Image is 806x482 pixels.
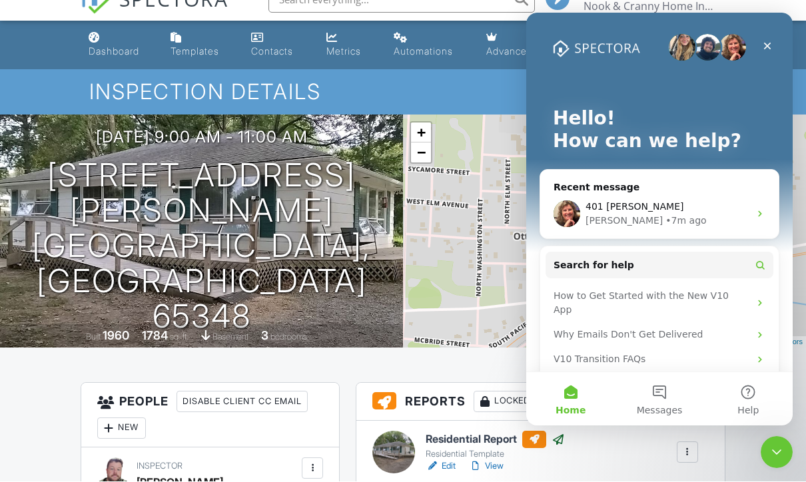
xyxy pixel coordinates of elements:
a: Advanced [481,27,550,65]
span: bedrooms [270,332,307,342]
a: Dashboard [83,27,155,65]
span: Built [86,332,101,342]
span: − [417,144,426,161]
a: Residential Report Residential Template [426,431,565,461]
a: Templates [165,27,235,65]
h6: Residential Report [426,431,565,449]
a: Zoom in [411,123,431,143]
iframe: Intercom live chat [526,13,793,426]
div: New [97,418,146,439]
div: Locked [474,391,537,413]
div: 1960 [103,329,129,343]
h1: [STREET_ADDRESS][PERSON_NAME] [GEOGRAPHIC_DATA], [GEOGRAPHIC_DATA] 65348 [21,158,382,334]
span: sq. ft. [170,332,189,342]
a: Metrics [321,27,378,65]
a: Automations (Basic) [388,27,471,65]
div: Contacts [251,46,293,57]
div: Metrics [326,46,361,57]
span: + [417,124,426,141]
a: View [469,460,504,473]
iframe: Intercom live chat [761,437,793,469]
span: Inspector [137,461,183,471]
div: Automations [394,46,453,57]
div: Templates [171,46,219,57]
div: Disable Client CC Email [177,391,308,413]
div: 3 [261,329,268,343]
h3: [DATE] 9:00 am - 11:00 am [96,128,308,146]
h1: Inspection Details [89,81,717,104]
a: Zoom out [411,143,431,163]
span: basement [212,332,248,342]
h3: Reports [356,383,725,421]
div: Residential Template [426,449,565,460]
a: Edit [426,460,456,473]
a: Contacts [246,27,310,65]
div: Advanced [486,46,533,57]
h3: People [81,383,339,448]
div: Dashboard [89,46,139,57]
div: 1784 [142,329,168,343]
